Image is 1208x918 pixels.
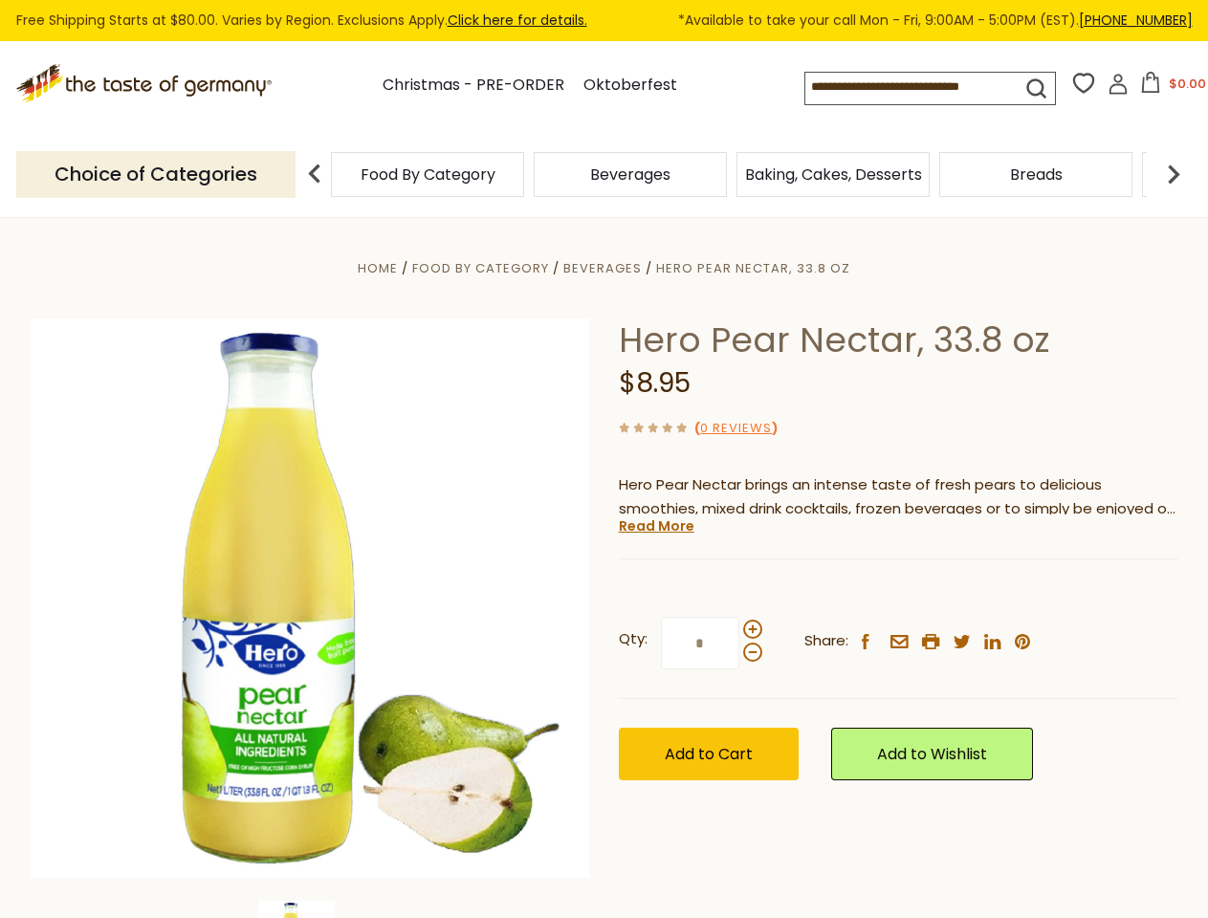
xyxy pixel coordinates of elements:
[665,743,753,765] span: Add to Cart
[1079,11,1193,30] a: [PHONE_NUMBER]
[745,167,922,182] a: Baking, Cakes, Desserts
[563,259,642,277] a: Beverages
[619,516,694,535] a: Read More
[661,617,739,669] input: Qty:
[831,728,1033,780] a: Add to Wishlist
[590,167,670,182] a: Beverages
[656,259,850,277] a: Hero Pear Nectar, 33.8 oz
[678,10,1193,32] span: *Available to take your call Mon - Fri, 9:00AM - 5:00PM (EST).
[583,73,677,98] a: Oktoberfest
[694,419,778,437] span: ( )
[358,259,398,277] a: Home
[296,155,334,193] img: previous arrow
[1010,167,1063,182] a: Breads
[412,259,549,277] a: Food By Category
[1169,75,1206,93] span: $0.00
[448,11,587,30] a: Click here for details.
[619,627,648,651] strong: Qty:
[31,318,590,878] img: Hero Pear Nectar, 33.8 oz
[1154,155,1193,193] img: next arrow
[16,151,296,198] p: Choice of Categories
[804,629,848,653] span: Share:
[700,419,772,439] a: 0 Reviews
[619,728,799,780] button: Add to Cart
[619,364,691,402] span: $8.95
[619,318,1178,361] h1: Hero Pear Nectar, 33.8 oz
[383,73,564,98] a: Christmas - PRE-ORDER
[16,10,1193,32] div: Free Shipping Starts at $80.00. Varies by Region. Exclusions Apply.
[619,473,1178,521] p: Hero Pear Nectar brings an intense taste of fresh pears to delicious smoothies, mixed drink cockt...
[361,167,495,182] a: Food By Category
